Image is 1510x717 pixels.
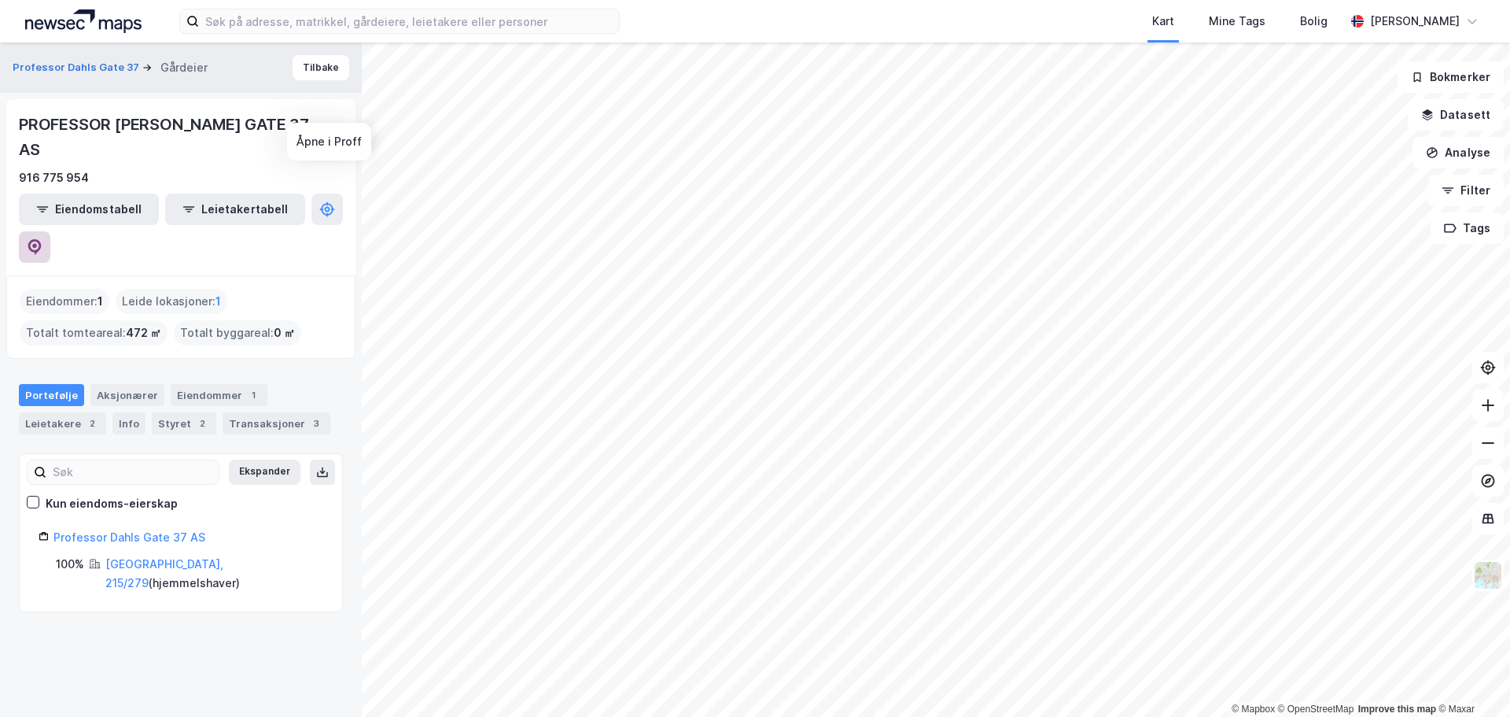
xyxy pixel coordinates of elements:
div: 3 [308,416,324,431]
a: OpenStreetMap [1278,704,1354,715]
img: logo.a4113a55bc3d86da70a041830d287a7e.svg [25,9,142,33]
button: Eiendomstabell [19,194,159,225]
div: [PERSON_NAME] [1370,12,1460,31]
button: Datasett [1408,99,1504,131]
div: Kun eiendoms-eierskap [46,494,178,513]
div: 916 775 954 [19,168,89,187]
div: 100% [56,555,84,574]
span: 1 [215,292,221,311]
button: Leietakertabell [165,194,305,225]
input: Søk på adresse, matrikkel, gårdeiere, leietakere eller personer [199,9,619,33]
a: [GEOGRAPHIC_DATA], 215/279 [105,557,223,589]
div: 2 [194,416,210,431]
div: Gårdeier [160,58,208,77]
input: Søk [46,460,219,484]
span: 0 ㎡ [274,323,295,342]
div: Info [112,412,145,434]
iframe: Chat Widget [1431,641,1510,717]
div: Eiendommer [171,384,267,406]
span: 472 ㎡ [126,323,161,342]
div: Transaksjoner [223,412,330,434]
div: Portefølje [19,384,84,406]
div: ( hjemmelshaver ) [105,555,323,593]
div: Bolig [1300,12,1328,31]
a: Professor Dahls Gate 37 AS [53,530,205,544]
div: PROFESSOR [PERSON_NAME] GATE 37 AS [19,112,318,162]
a: Mapbox [1232,704,1275,715]
button: Bokmerker [1398,61,1504,93]
span: 1 [98,292,103,311]
button: Tilbake [293,55,349,80]
div: Leietakere [19,412,106,434]
button: Ekspander [229,460,300,485]
button: Tags [1431,213,1504,244]
button: Filter [1428,175,1504,206]
div: 2 [84,416,100,431]
div: Totalt byggareal : [174,320,301,346]
div: Styret [152,412,216,434]
div: Totalt tomteareal : [20,320,168,346]
div: Mine Tags [1209,12,1265,31]
a: Improve this map [1358,704,1436,715]
div: 1 [245,387,261,403]
button: Professor Dahls Gate 37 [13,60,142,76]
button: Analyse [1412,137,1504,168]
div: Leide lokasjoner : [116,289,227,314]
div: Eiendommer : [20,289,109,314]
img: Z [1473,560,1503,590]
div: Kart [1152,12,1174,31]
div: Aksjonærer [90,384,164,406]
